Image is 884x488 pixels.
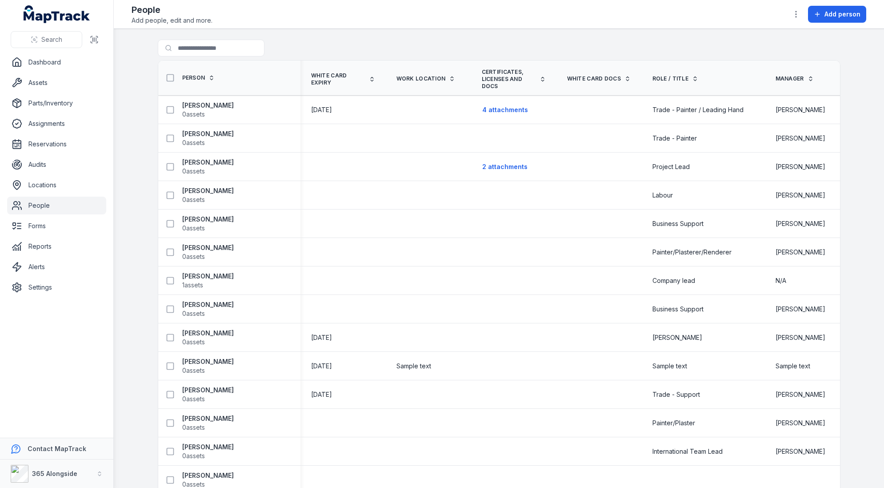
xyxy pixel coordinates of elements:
a: [PERSON_NAME]0assets [182,443,234,460]
a: Person [182,74,215,81]
span: White Card Docs [567,75,621,82]
a: Assignments [7,115,106,133]
a: Parts/Inventory [7,94,106,112]
span: Painter/Plaster [652,419,695,428]
strong: [PERSON_NAME] [182,215,234,224]
span: Sample text [776,362,810,371]
span: Company lead [652,276,695,285]
strong: [PERSON_NAME] [182,471,234,480]
span: 0 assets [182,309,205,318]
a: MapTrack [24,5,90,23]
span: Work Location [396,75,446,82]
span: 0 assets [182,167,205,176]
span: Sample text [652,362,687,371]
strong: [PERSON_NAME] [182,300,234,309]
span: [DATE] [311,334,332,341]
strong: [PERSON_NAME] [182,101,234,110]
span: [PERSON_NAME] [776,390,825,399]
a: White Card Expiry [311,72,375,86]
a: [PERSON_NAME]0assets [182,158,234,176]
span: [PERSON_NAME] [776,333,825,342]
button: 2 attachments [482,158,528,175]
span: Add people, edit and more. [132,16,212,25]
span: Trade - Painter / Leading Hand [652,105,744,114]
a: [PERSON_NAME]0assets [182,329,234,347]
strong: [PERSON_NAME] [182,129,234,138]
span: Search [41,35,62,44]
span: 0 assets [182,224,205,233]
span: [PERSON_NAME] [776,248,825,257]
span: [PERSON_NAME] [776,134,825,143]
strong: [PERSON_NAME] [182,329,234,338]
a: [PERSON_NAME]0assets [182,243,234,261]
a: Certificates, Licenses and Docs [482,69,546,90]
button: 4 attachments [482,101,528,118]
a: [PERSON_NAME]0assets [182,101,234,119]
a: [PERSON_NAME]0assets [182,300,234,318]
a: [PERSON_NAME]0assets [182,386,234,403]
span: 0 assets [182,195,205,204]
span: [PERSON_NAME] [776,447,825,456]
a: [PERSON_NAME]0assets [182,357,234,375]
span: [PERSON_NAME] [652,333,702,342]
span: [DATE] [311,362,332,370]
a: Reservations [7,135,106,153]
strong: [PERSON_NAME] [182,158,234,167]
span: [PERSON_NAME] [776,191,825,200]
h2: People [132,4,212,16]
span: 0 assets [182,423,205,432]
a: [PERSON_NAME]0assets [182,215,234,233]
a: Manager [776,75,814,82]
span: [PERSON_NAME] [776,105,825,114]
span: [DATE] [311,106,332,113]
strong: [PERSON_NAME] [182,386,234,395]
a: People [7,197,106,214]
button: Add person [808,6,866,23]
a: Role / Title [652,75,699,82]
span: White Card Expiry [311,72,365,86]
span: Painter/Plasterer/Renderer [652,248,732,257]
strong: [PERSON_NAME] [182,357,234,366]
span: 0 assets [182,338,205,347]
a: Work Location [396,75,456,82]
span: Trade - Support [652,390,700,399]
span: 0 assets [182,138,205,147]
span: [PERSON_NAME] [776,162,825,171]
a: [PERSON_NAME]1assets [182,272,234,290]
span: 0 assets [182,366,205,375]
strong: [PERSON_NAME] [182,414,234,423]
a: Audits [7,156,106,173]
time: 10/01/2021, 8:00:00 am [311,105,332,114]
span: Manager [776,75,804,82]
span: Project Lead [652,162,690,171]
span: [PERSON_NAME] [776,305,825,314]
a: Forms [7,217,106,235]
strong: Contact MapTrack [28,445,86,452]
span: [PERSON_NAME] [776,219,825,228]
a: [PERSON_NAME]0assets [182,186,234,204]
span: Certificates, Licenses and Docs [482,69,536,90]
a: White Card Docs [567,75,631,82]
span: Labour [652,191,673,200]
span: International Team Lead [652,447,723,456]
time: 06/06/2023, 8:00:00 am [311,390,332,399]
a: Settings [7,278,106,296]
span: Role / Title [652,75,689,82]
span: Business Support [652,305,704,314]
span: Person [182,74,205,81]
span: Add person [824,10,860,19]
strong: [PERSON_NAME] [182,243,234,252]
time: 08/05/2010, 8:00:00 am [311,333,332,342]
span: 1 assets [182,281,203,290]
span: 0 assets [182,452,205,460]
span: 0 assets [182,252,205,261]
strong: 365 Alongside [32,470,77,477]
strong: [PERSON_NAME] [182,443,234,452]
span: Trade - Painter [652,134,697,143]
span: [PERSON_NAME] [776,419,825,428]
a: Locations [7,176,106,194]
a: [PERSON_NAME]0assets [182,414,234,432]
a: [PERSON_NAME]0assets [182,129,234,147]
span: N/A [776,276,786,285]
a: Assets [7,74,106,92]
